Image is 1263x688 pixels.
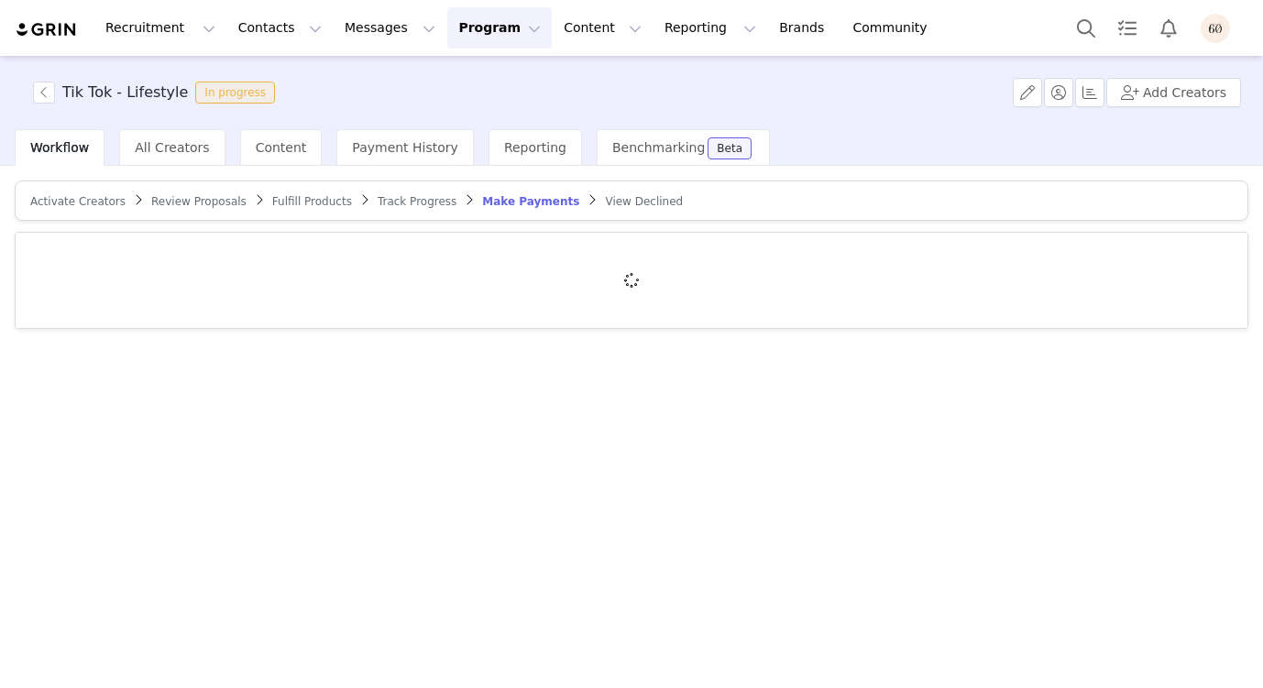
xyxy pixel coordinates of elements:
span: In progress [195,82,275,104]
span: All Creators [135,140,209,155]
span: View Declined [605,195,683,208]
button: Contacts [227,7,333,49]
span: Review Proposals [151,195,247,208]
span: Content [256,140,307,155]
button: Notifications [1148,7,1189,49]
button: Profile [1190,14,1248,43]
button: Search [1066,7,1106,49]
span: [object Object] [33,82,282,104]
span: Benchmarking [612,140,705,155]
span: Fulfill Products [272,195,352,208]
button: Content [553,7,653,49]
span: Reporting [504,140,566,155]
button: Add Creators [1106,78,1241,107]
span: Track Progress [378,195,456,208]
span: Make Payments [482,195,579,208]
img: 208f6286-8f48-4468-b8d5-d0892199493a.png [1201,14,1230,43]
div: Beta [717,143,742,154]
img: grin logo [15,21,79,38]
span: Workflow [30,140,89,155]
a: Tasks [1107,7,1148,49]
a: Brands [768,7,840,49]
button: Recruitment [94,7,226,49]
span: Payment History [352,140,458,155]
button: Program [447,7,552,49]
h3: Tik Tok - Lifestyle [62,82,188,104]
span: Activate Creators [30,195,126,208]
button: Messages [334,7,446,49]
button: Reporting [653,7,767,49]
a: Community [842,7,947,49]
